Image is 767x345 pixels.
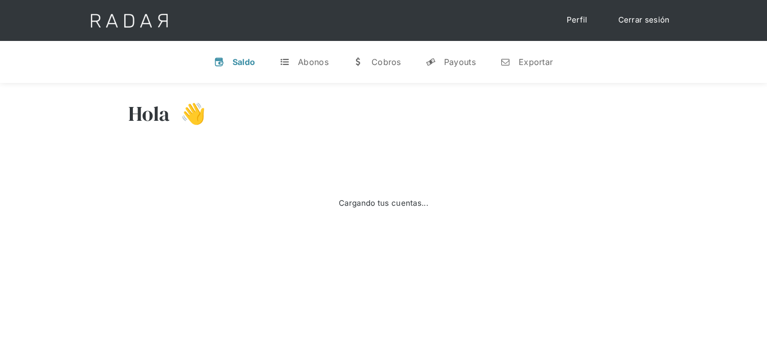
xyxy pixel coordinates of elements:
[556,10,598,30] a: Perfil
[444,57,476,67] div: Payouts
[608,10,680,30] a: Cerrar sesión
[214,57,224,67] div: v
[298,57,329,67] div: Abonos
[371,57,401,67] div: Cobros
[280,57,290,67] div: t
[426,57,436,67] div: y
[128,101,170,126] h3: Hola
[519,57,553,67] div: Exportar
[500,57,510,67] div: n
[233,57,255,67] div: Saldo
[170,101,206,126] h3: 👋
[353,57,363,67] div: w
[339,198,428,209] div: Cargando tus cuentas...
